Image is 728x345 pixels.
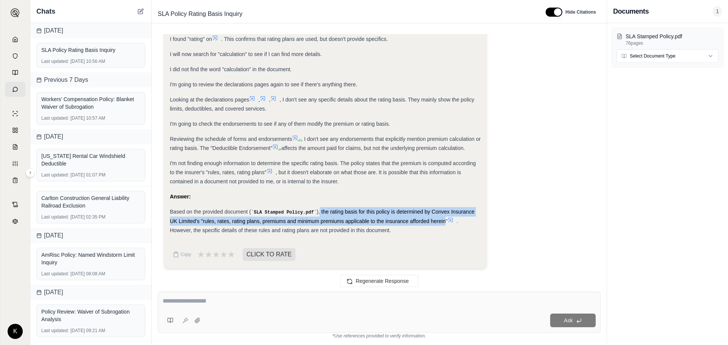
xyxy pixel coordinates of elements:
div: [DATE] [30,129,151,144]
p: SLA Stamped Policy.pdf [626,33,719,40]
span: Last updated: [41,115,69,121]
span: . However, the specific details of these rules and rating plans are not provided in this document. [170,218,458,233]
span: I'm going to review the declarations pages again to see if there's anything there. [170,81,357,87]
a: Contract Analysis [5,197,25,212]
span: Chats [36,6,55,17]
div: [DATE] 10:56 AM [41,58,140,64]
a: Claim Coverage [5,139,25,155]
div: [DATE] 02:35 PM [41,214,140,220]
button: SLA Stamped Policy.pdf76pages [617,33,719,46]
img: Expand sidebar [11,8,20,17]
div: K [8,324,23,339]
span: 1 [713,6,722,17]
span: , [269,97,270,103]
div: *Use references provided to verify information. [158,333,601,339]
span: Copy [180,251,191,258]
a: Home [5,32,25,47]
div: Previous 7 Days [30,72,151,87]
a: Custom Report [5,156,25,171]
button: Expand sidebar [26,168,35,177]
div: Edit Title [155,8,537,20]
div: [DATE] 10:57 AM [41,115,140,121]
div: [DATE] [30,23,151,38]
div: Workers' Compensation Policy: Blanket Waiver of Subrogation [41,95,140,111]
span: Based on the provided document ( [170,209,251,215]
a: Prompt Library [5,65,25,80]
span: I did not find the word "calculation" in the document. [170,66,292,72]
div: [DATE] 08:08 AM [41,271,140,277]
span: Last updated: [41,58,69,64]
span: Ask [564,317,573,323]
span: ), the rating basis for this policy is determined by Convex Insurance UK Limited's "rules, rates,... [170,209,474,224]
div: [DATE] 09:21 AM [41,328,140,334]
span: Last updated: [41,328,69,334]
span: Last updated: [41,214,69,220]
span: , but it doesn't elaborate on what those are. It is possible that this information is contained i... [170,169,461,184]
span: affects the amount paid for claims, but not the underlying premium calculation. [281,145,465,151]
button: Copy [170,247,194,262]
span: Last updated: [41,172,69,178]
div: [DATE] [30,285,151,300]
a: Legal Search Engine [5,214,25,229]
span: Regenerate Response [356,278,409,284]
div: [DATE] [30,228,151,243]
span: Looking at the declarations pages [170,97,249,103]
button: New Chat [136,7,145,16]
span: SLA Policy Rating Basis Inquiry [155,8,245,20]
h3: Documents [613,6,649,17]
span: I'm not finding enough information to determine the specific rating basis. The policy states that... [170,160,476,175]
a: Documents Vault [5,48,25,64]
div: [DATE] 01:07 PM [41,172,140,178]
p: 76 pages [626,40,719,46]
span: I'm going to check the endorsements to see if any of them modify the premium or rating basis. [170,121,390,127]
div: Policy Review: Waiver of Subrogation Analysis [41,308,140,323]
div: AmRisc Policy: Named Windstorm Limit Inquiry [41,251,140,266]
a: Coverage Table [5,173,25,188]
strong: Answer: [170,194,191,200]
span: Hide Citations [565,9,596,15]
a: Chat [5,82,25,97]
a: Policy Comparisons [5,123,25,138]
span: CLICK TO RATE [243,248,295,261]
span: , [258,97,260,103]
div: Carlton Construction General Liability Railroad Exclusion [41,194,140,209]
code: SLA Stamped Policy.pdf [251,210,317,215]
div: [US_STATE] Rental Car Windshield Deductible [41,152,140,167]
div: SLA Policy Rating Basis Inquiry [41,46,140,54]
span: I found "rating" on [170,36,212,42]
span: Last updated: [41,271,69,277]
span: , I don't see any specific details about the rating basis. They mainly show the policy limits, de... [170,97,474,112]
span: Reviewing the schedule of forms and endorsements [170,136,292,142]
button: Ask [550,314,596,327]
button: Expand sidebar [8,5,23,20]
button: Regenerate Response [340,275,418,287]
span: I will now search for "calculation" to see if I can find more details. [170,51,322,57]
a: Single Policy [5,106,25,121]
span: , I don't see any endorsements that explicitly mention premium calculation or rating basis. The "... [170,136,481,151]
span: . This confirms that rating plans are used, but doesn't provide specifics. [221,36,388,42]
